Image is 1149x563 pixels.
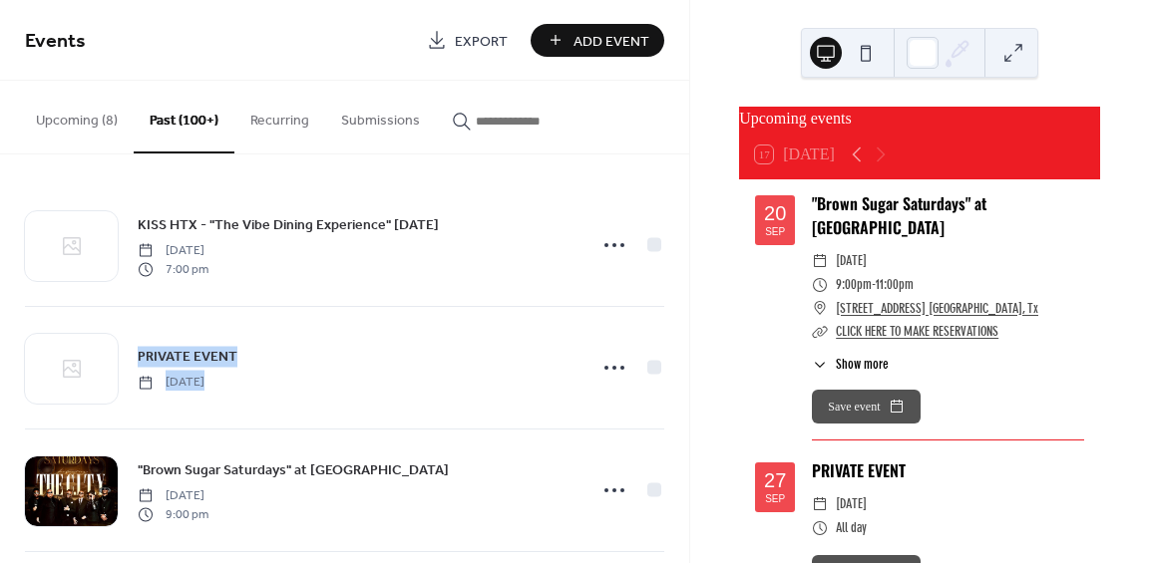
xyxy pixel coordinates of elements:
a: CLICK HERE TO MAKE RESERVATIONS [836,323,998,340]
span: KISS HTX - "The Vibe Dining Experience" [DATE] [138,215,439,236]
button: Save event [812,390,920,423]
button: Add Event [531,24,664,57]
button: ​Show more [812,354,889,375]
span: Show more [836,354,889,375]
div: Sep [765,227,785,237]
span: - [872,273,876,297]
div: ​ [812,492,828,516]
button: Submissions [325,81,436,151]
div: 20 [764,203,786,223]
div: Upcoming events [739,107,1100,131]
div: ​ [812,297,828,321]
span: [DATE] [138,487,208,505]
span: [DATE] [836,249,867,273]
span: Add Event [574,31,649,52]
a: "Brown Sugar Saturdays" at [GEOGRAPHIC_DATA] [138,458,449,481]
a: [STREET_ADDRESS] [GEOGRAPHIC_DATA], Tx [836,297,1038,321]
div: ​ [812,249,828,273]
div: ​ [812,273,828,297]
button: Past (100+) [134,81,234,153]
a: Export [412,24,523,57]
span: 9:00pm [836,273,872,297]
span: Events [25,22,86,61]
div: Sep [765,494,785,504]
button: Upcoming (8) [20,81,134,151]
div: ​ [812,354,828,375]
span: 9:00 pm [138,505,208,523]
span: PRIVATE EVENT [138,347,237,368]
span: "Brown Sugar Saturdays" at [GEOGRAPHIC_DATA] [138,460,449,481]
button: Recurring [234,81,325,151]
div: ​ [812,516,828,540]
span: [DATE] [138,242,208,260]
div: 27 [764,470,786,490]
div: PRIVATE EVENT [812,458,1084,482]
a: KISS HTX - "The Vibe Dining Experience" [DATE] [138,213,439,236]
span: 11:00pm [876,273,914,297]
a: "Brown Sugar Saturdays" at [GEOGRAPHIC_DATA] [812,191,986,239]
span: Export [455,31,508,52]
span: [DATE] [836,492,867,516]
a: PRIVATE EVENT [138,345,237,368]
span: 7:00 pm [138,260,208,278]
span: All day [836,516,867,540]
div: ​ [812,320,828,344]
span: [DATE] [138,374,204,392]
